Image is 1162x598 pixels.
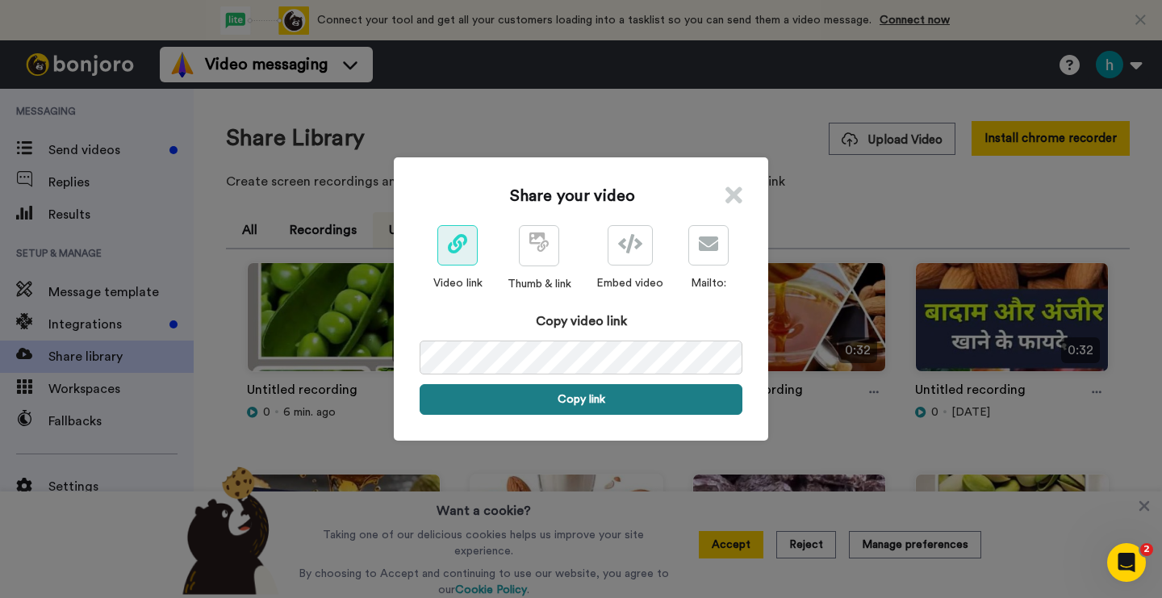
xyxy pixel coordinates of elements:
[433,275,483,291] div: Video link
[688,275,729,291] div: Mailto:
[596,275,663,291] div: Embed video
[420,312,742,331] div: Copy video link
[420,384,742,415] button: Copy link
[508,276,571,292] div: Thumb & link
[1140,543,1153,556] span: 2
[510,185,635,207] h1: Share your video
[1107,543,1146,582] iframe: Intercom live chat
